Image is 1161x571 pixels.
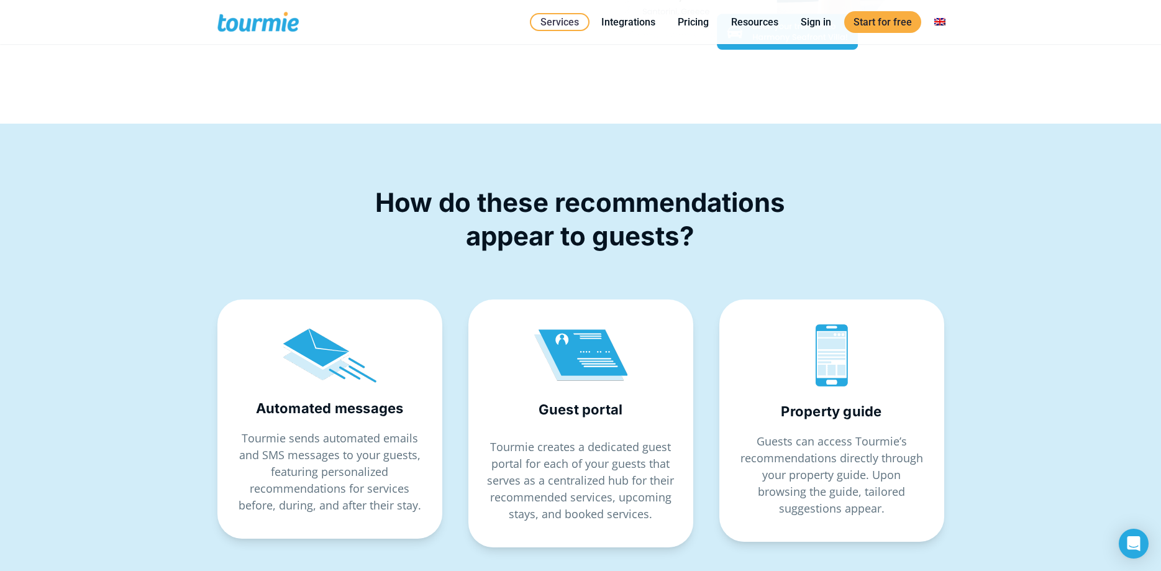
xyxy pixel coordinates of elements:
[844,11,921,33] a: Start for free
[1119,529,1149,559] div: Open Intercom Messenger
[738,433,926,517] p: Guests can access Tourmie’s recommendations directly through your property guide. Upon browsing t...
[722,14,788,30] a: Resources
[236,430,424,514] p: Tourmie sends automated emails and SMS messages to your guests, featuring personalized recommenda...
[368,186,793,253] div: How do these recommendations appear to guests?
[530,13,590,31] a: Services
[791,14,840,30] a: Sign in
[592,14,665,30] a: Integrations
[668,14,718,30] a: Pricing
[781,403,881,419] a: Property guide
[256,400,404,416] a: Automated messages
[487,439,675,523] p: Tourmie creates a dedicated guest portal for each of your guests that serves as a centralized hub...
[487,400,675,419] h4: Guest portal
